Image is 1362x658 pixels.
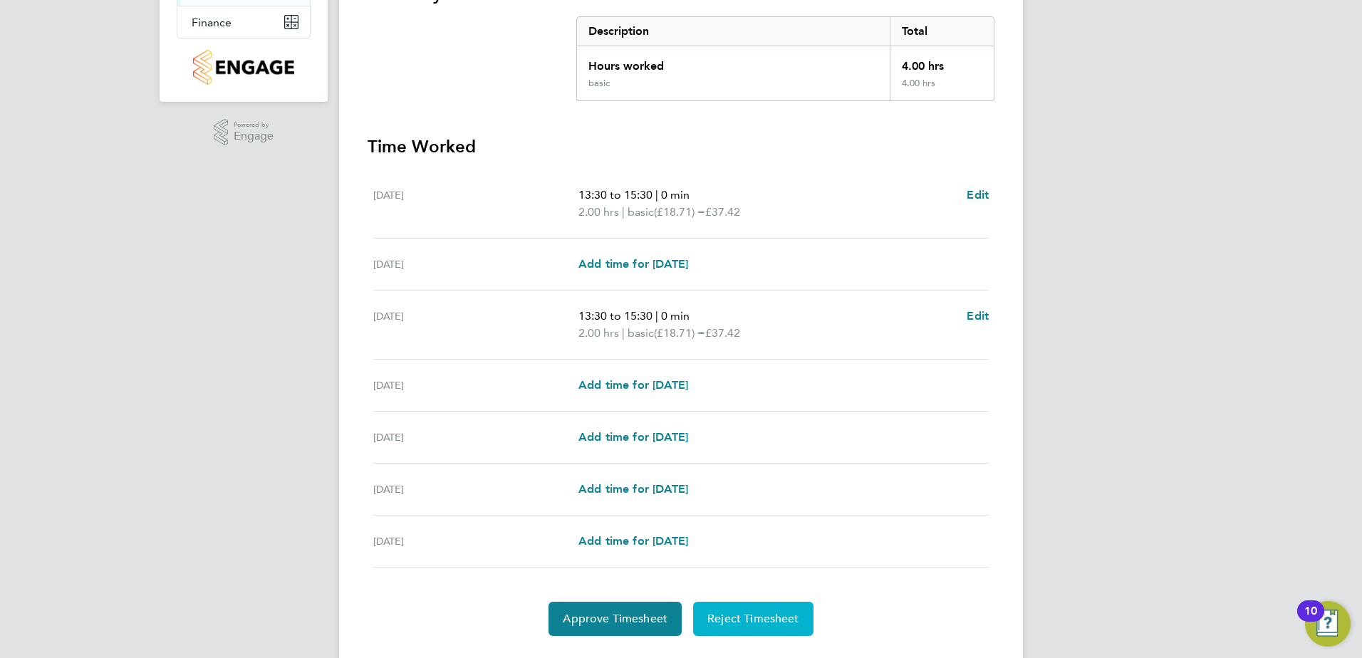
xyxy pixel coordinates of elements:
span: 2.00 hrs [578,326,619,340]
div: Summary [576,16,994,101]
span: (£18.71) = [654,205,705,219]
span: Add time for [DATE] [578,257,688,271]
a: Go to home page [177,50,311,85]
span: £37.42 [705,205,740,219]
div: [DATE] [373,256,578,273]
span: | [655,309,658,323]
img: countryside-properties-logo-retina.png [193,50,293,85]
span: Finance [192,16,232,29]
div: [DATE] [373,533,578,550]
div: Hours worked [577,46,890,78]
span: 0 min [661,309,690,323]
div: Description [577,17,890,46]
button: Open Resource Center, 10 new notifications [1305,601,1351,647]
div: basic [588,78,610,89]
div: Total [890,17,994,46]
span: Edit [967,188,989,202]
span: | [622,205,625,219]
span: Reject Timesheet [707,612,799,626]
span: Add time for [DATE] [578,378,688,392]
div: 10 [1304,611,1317,630]
span: | [622,326,625,340]
button: Finance [177,6,310,38]
div: [DATE] [373,308,578,342]
span: £37.42 [705,326,740,340]
div: [DATE] [373,187,578,221]
span: Add time for [DATE] [578,430,688,444]
span: | [655,188,658,202]
div: [DATE] [373,429,578,446]
span: Approve Timesheet [563,612,667,626]
span: Powered by [234,119,274,131]
span: (£18.71) = [654,326,705,340]
span: Add time for [DATE] [578,482,688,496]
div: [DATE] [373,377,578,394]
span: basic [628,204,654,221]
h3: Time Worked [368,135,994,158]
a: Add time for [DATE] [578,533,688,550]
span: Edit [967,309,989,323]
a: Add time for [DATE] [578,377,688,394]
span: 13:30 to 15:30 [578,309,653,323]
span: Add time for [DATE] [578,534,688,548]
a: Powered byEngage [214,119,274,146]
span: Engage [234,130,274,142]
div: [DATE] [373,481,578,498]
span: 0 min [661,188,690,202]
button: Reject Timesheet [693,602,813,636]
a: Edit [967,187,989,204]
div: 4.00 hrs [890,78,994,100]
a: Add time for [DATE] [578,429,688,446]
div: 4.00 hrs [890,46,994,78]
button: Approve Timesheet [549,602,682,636]
span: 2.00 hrs [578,205,619,219]
span: basic [628,325,654,342]
span: 13:30 to 15:30 [578,188,653,202]
a: Add time for [DATE] [578,481,688,498]
a: Add time for [DATE] [578,256,688,273]
a: Edit [967,308,989,325]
